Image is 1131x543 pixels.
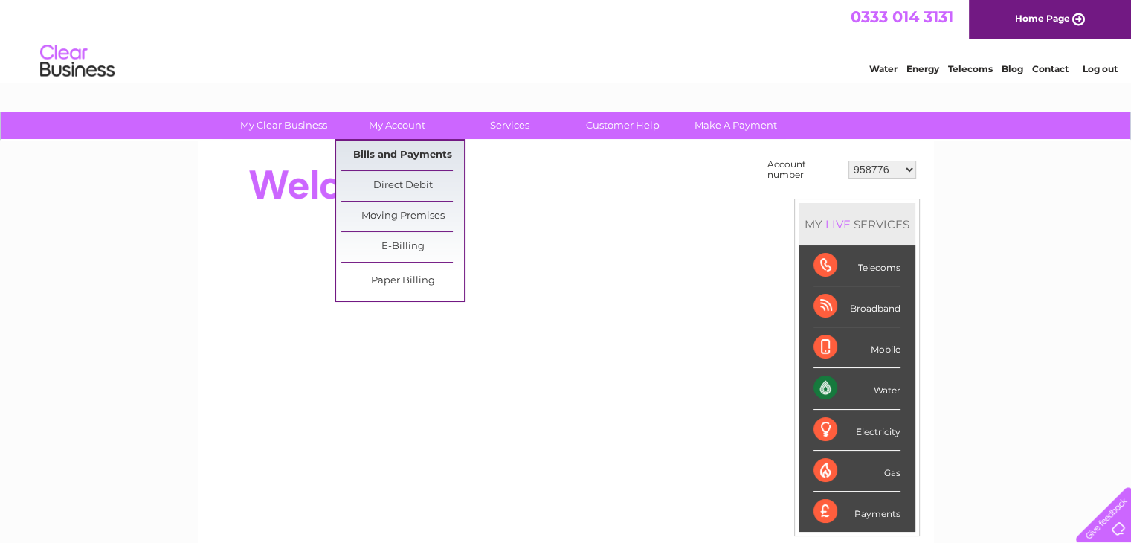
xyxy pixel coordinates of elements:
a: Energy [906,63,939,74]
div: Telecoms [813,245,900,286]
div: Electricity [813,410,900,451]
a: My Clear Business [222,112,345,139]
a: Direct Debit [341,171,464,201]
div: MY SERVICES [799,203,915,245]
a: 0333 014 3131 [851,7,953,26]
img: logo.png [39,39,115,84]
div: Water [813,368,900,409]
a: Make A Payment [674,112,797,139]
a: Blog [1002,63,1023,74]
div: Mobile [813,327,900,368]
div: Gas [813,451,900,492]
a: Moving Premises [341,202,464,231]
a: My Account [335,112,458,139]
a: Log out [1082,63,1117,74]
a: E-Billing [341,232,464,262]
a: Water [869,63,898,74]
a: Bills and Payments [341,141,464,170]
div: Payments [813,492,900,532]
td: Account number [764,155,845,184]
div: LIVE [822,217,854,231]
a: Customer Help [561,112,684,139]
a: Services [448,112,571,139]
a: Telecoms [948,63,993,74]
div: Broadband [813,286,900,327]
a: Contact [1032,63,1069,74]
div: Clear Business is a trading name of Verastar Limited (registered in [GEOGRAPHIC_DATA] No. 3667643... [215,8,918,72]
a: Paper Billing [341,266,464,296]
